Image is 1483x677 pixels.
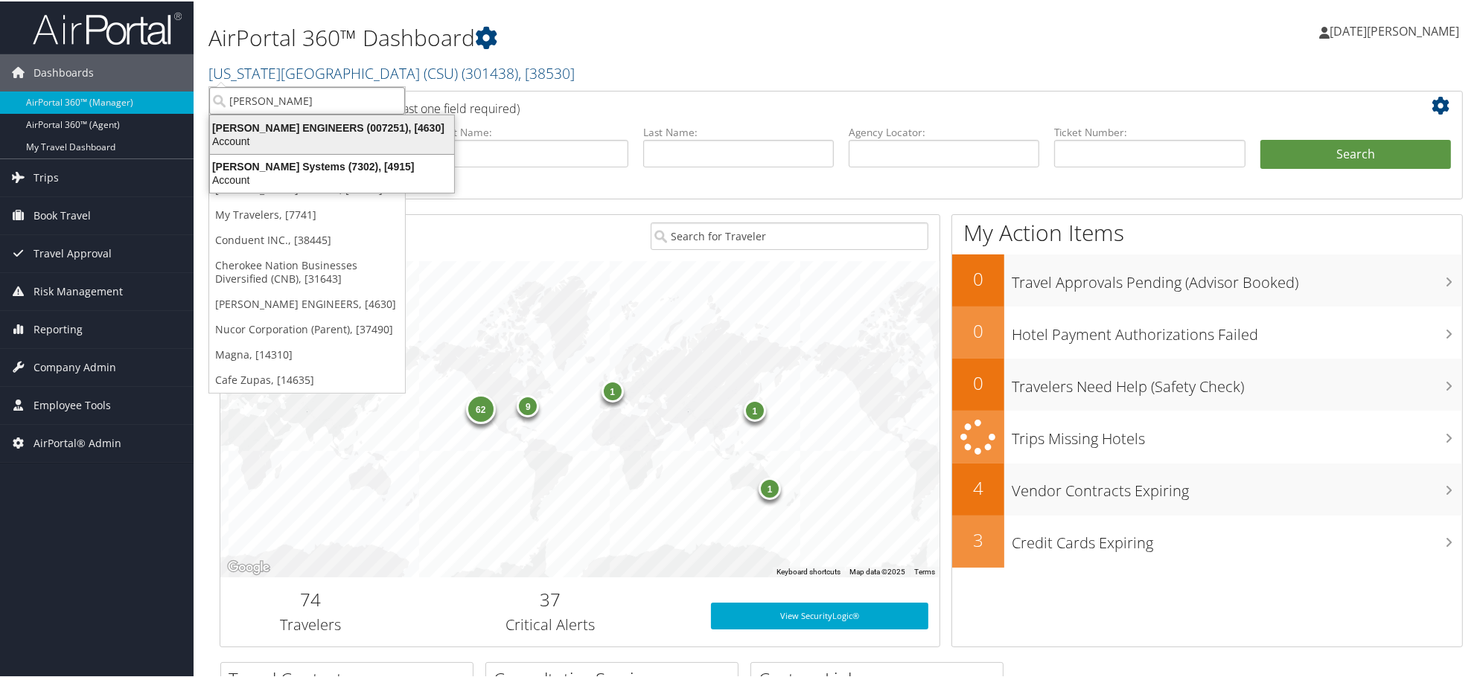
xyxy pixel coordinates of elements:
[34,272,123,309] span: Risk Management
[34,385,111,423] span: Employee Tools
[1260,138,1451,168] button: Search
[462,62,518,82] span: ( 301438 )
[209,86,405,113] input: Search Accounts
[411,613,688,634] h3: Critical Alerts
[209,290,405,315] a: [PERSON_NAME] ENGINEERS, [4630]
[466,393,496,423] div: 62
[952,409,1462,462] a: Trips Missing Hotels
[849,566,905,574] span: Map data ©2025
[952,305,1462,357] a: 0Hotel Payment Authorizations Failed
[33,10,182,45] img: airportal-logo.png
[201,158,463,172] div: [PERSON_NAME] Systems (7302), [4915]
[208,62,575,82] a: [US_STATE][GEOGRAPHIC_DATA] (CSU)
[952,462,1462,514] a: 4Vendor Contracts Expiring
[518,62,575,82] span: , [ 38530 ]
[1012,472,1462,500] h3: Vendor Contracts Expiring
[952,253,1462,305] a: 0Travel Approvals Pending (Advisor Booked)
[1012,524,1462,552] h3: Credit Cards Expiring
[1012,368,1462,396] h3: Travelers Need Help (Safety Check)
[209,315,405,341] a: Nucor Corporation (Parent), [37490]
[602,378,624,400] div: 1
[952,526,1004,551] h2: 3
[711,601,928,628] a: View SecurityLogic®
[232,92,1348,118] h2: Airtinerary Lookup
[224,556,273,576] img: Google
[224,556,273,576] a: Open this area in Google Maps (opens a new window)
[437,123,628,138] label: First Name:
[952,317,1004,342] h2: 0
[232,613,389,634] h3: Travelers
[34,53,94,90] span: Dashboards
[759,476,781,498] div: 1
[201,172,463,185] div: Account
[34,423,121,461] span: AirPortal® Admin
[209,251,405,290] a: Cherokee Nation Businesses Diversified (CNB), [31643]
[34,234,112,271] span: Travel Approval
[1012,420,1462,448] h3: Trips Missing Hotels
[34,309,83,347] span: Reporting
[849,123,1039,138] label: Agency Locator:
[952,369,1004,394] h2: 0
[209,366,405,391] a: Cafe Zupas, [14635]
[34,347,116,385] span: Company Admin
[651,221,928,248] input: Search for Traveler
[1319,7,1474,52] a: [DATE][PERSON_NAME]
[411,585,688,611] h2: 37
[1012,263,1462,292] h3: Travel Approvals Pending (Advisor Booked)
[209,341,405,366] a: Magna, [14310]
[952,474,1004,499] h2: 4
[377,99,520,115] span: (at least one field required)
[209,226,405,251] a: Conduent INC., [38445]
[1012,315,1462,344] h3: Hotel Payment Authorizations Failed
[201,133,463,147] div: Account
[1054,123,1245,138] label: Ticket Number:
[952,514,1462,566] a: 3Credit Cards Expiring
[517,394,539,416] div: 9
[744,398,766,420] div: 1
[34,196,91,233] span: Book Travel
[952,216,1462,247] h1: My Action Items
[34,158,59,195] span: Trips
[776,565,841,576] button: Keyboard shortcuts
[952,265,1004,290] h2: 0
[201,120,463,133] div: [PERSON_NAME] ENGINEERS (007251), [4630]
[1330,22,1459,38] span: [DATE][PERSON_NAME]
[914,566,935,574] a: Terms (opens in new tab)
[208,21,1052,52] h1: AirPortal 360™ Dashboard
[643,123,834,138] label: Last Name:
[952,357,1462,409] a: 0Travelers Need Help (Safety Check)
[209,201,405,226] a: My Travelers, [7741]
[232,585,389,611] h2: 74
